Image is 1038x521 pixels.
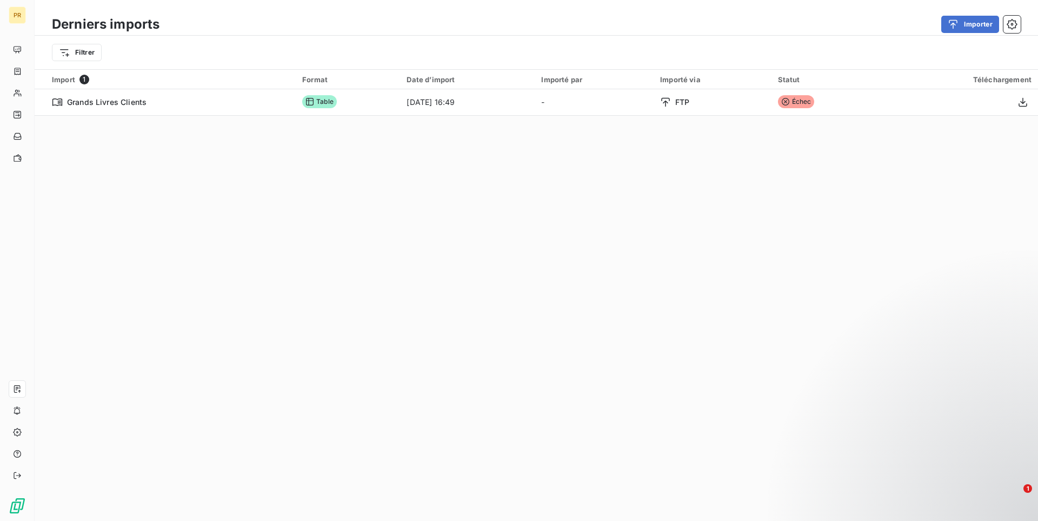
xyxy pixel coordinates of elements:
[9,497,26,515] img: Logo LeanPay
[79,75,89,84] span: 1
[541,75,647,84] div: Importé par
[822,416,1038,492] iframe: Intercom notifications message
[302,75,394,84] div: Format
[9,6,26,24] div: PR
[67,97,147,108] span: Grands Livres Clients
[778,95,815,108] span: Échec
[535,89,654,115] td: -
[52,75,289,84] div: Import
[887,75,1032,84] div: Téléchargement
[941,16,999,33] button: Importer
[660,75,764,84] div: Importé via
[1001,484,1027,510] iframe: Intercom live chat
[400,89,535,115] td: [DATE] 16:49
[52,15,159,34] h3: Derniers imports
[52,44,102,61] button: Filtrer
[1023,484,1032,493] span: 1
[407,75,528,84] div: Date d’import
[675,97,689,108] span: FTP
[778,75,874,84] div: Statut
[302,95,337,108] span: Table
